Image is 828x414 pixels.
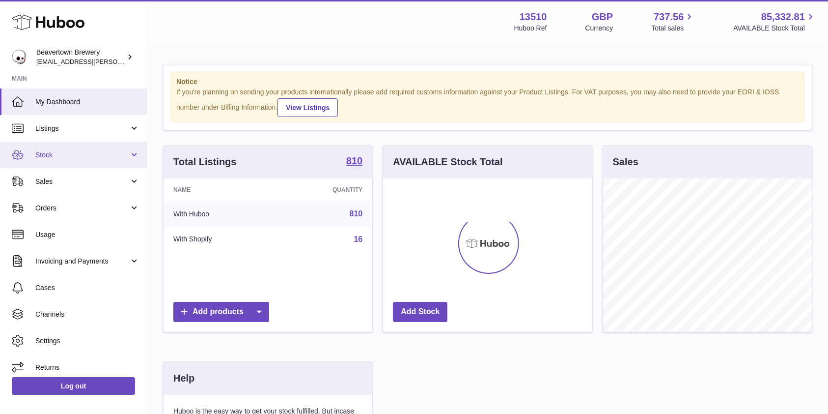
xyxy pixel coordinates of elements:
span: Channels [35,310,139,319]
strong: Notice [176,77,799,87]
strong: 810 [346,156,362,166]
span: AVAILABLE Stock Total [733,24,816,33]
div: Huboo Ref [514,24,547,33]
div: Currency [585,24,613,33]
a: 810 [350,209,363,218]
a: Log out [12,377,135,395]
th: Quantity [276,178,372,201]
span: Invoicing and Payments [35,257,129,266]
td: With Shopify [164,227,276,252]
td: With Huboo [164,201,276,227]
span: Orders [35,204,129,213]
span: 85,332.81 [761,10,805,24]
img: kit.lowe@beavertownbrewery.co.uk [12,50,27,64]
span: Cases [35,283,139,293]
h3: Total Listings [173,155,237,169]
strong: 13510 [520,10,547,24]
span: Listings [35,124,129,133]
span: [EMAIL_ADDRESS][PERSON_NAME][DOMAIN_NAME] [36,58,197,65]
a: 16 [354,235,363,243]
span: Settings [35,336,139,346]
h3: Sales [613,155,638,169]
span: Usage [35,230,139,239]
span: Stock [35,150,129,160]
span: 737.56 [654,10,684,24]
a: 85,332.81 AVAILABLE Stock Total [733,10,816,33]
div: If you're planning on sending your products internationally please add required customs informati... [176,88,799,117]
a: Add products [173,302,269,322]
h3: AVAILABLE Stock Total [393,155,502,169]
span: Total sales [651,24,695,33]
strong: GBP [592,10,613,24]
span: Returns [35,363,139,372]
a: 737.56 Total sales [651,10,695,33]
a: View Listings [277,98,338,117]
span: My Dashboard [35,97,139,107]
div: Beavertown Brewery [36,48,125,66]
th: Name [164,178,276,201]
a: Add Stock [393,302,447,322]
span: Sales [35,177,129,186]
h3: Help [173,372,194,385]
a: 810 [346,156,362,168]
